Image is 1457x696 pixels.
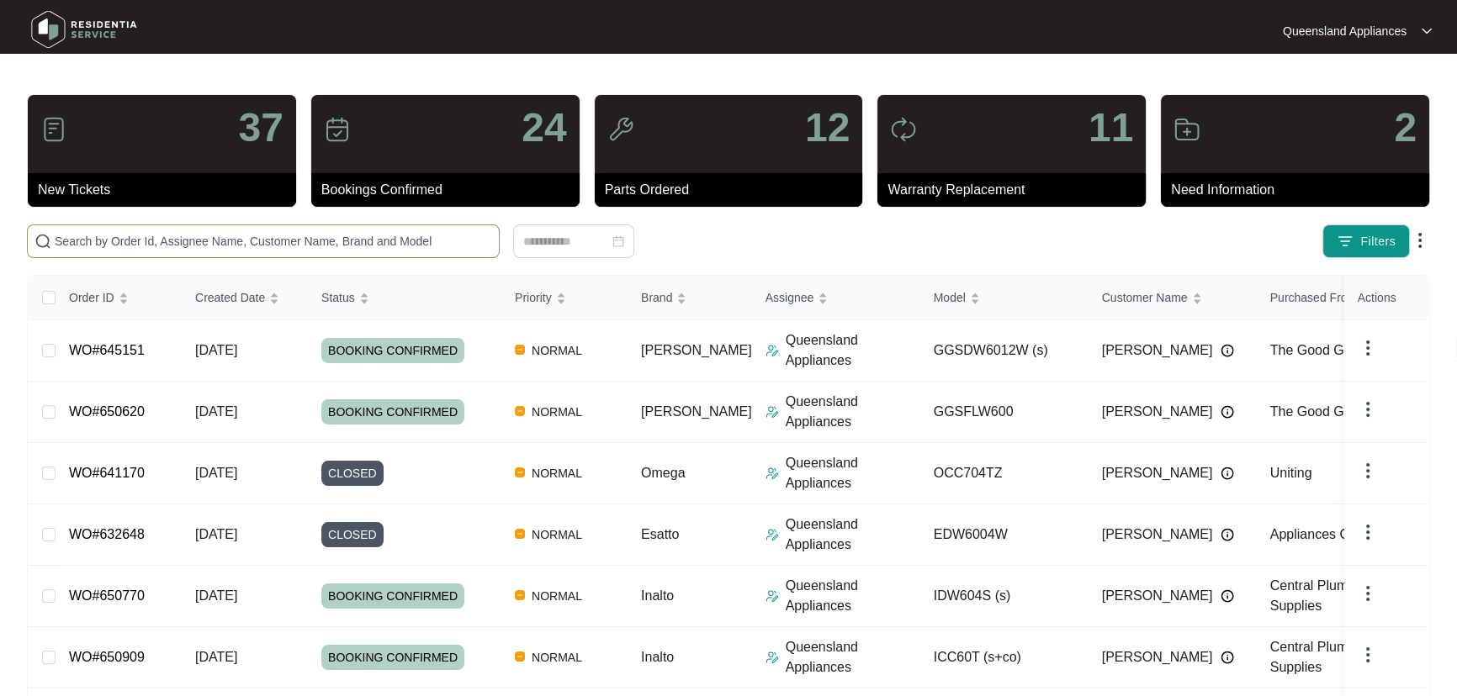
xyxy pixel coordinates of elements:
[890,116,917,143] img: icon
[1089,276,1257,320] th: Customer Name
[641,527,679,541] span: Esatto
[1102,288,1188,307] span: Customer Name
[38,180,296,200] p: New Tickets
[25,4,143,55] img: residentia service logo
[34,233,51,250] img: search-icon
[786,576,920,616] p: Queensland Appliances
[786,637,920,678] p: Queensland Appliances
[525,525,589,545] span: NORMAL
[641,650,674,664] span: Inalto
[69,527,145,541] a: WO#632648
[1102,463,1213,483] span: [PERSON_NAME]
[321,645,464,670] span: BOOKING CONFIRMED
[920,443,1089,504] td: OCC704TZ
[641,404,752,419] span: [PERSON_NAME]
[1394,108,1417,148] p: 2
[1102,525,1213,545] span: [PERSON_NAME]
[1221,528,1234,541] img: Info icon
[515,529,525,539] img: Vercel Logo
[321,288,355,307] span: Status
[1344,276,1428,320] th: Actions
[515,345,525,355] img: Vercel Logo
[1221,467,1234,480] img: Info icon
[1337,233,1354,250] img: filter icon
[324,116,351,143] img: icon
[1102,340,1213,361] span: [PERSON_NAME]
[786,330,920,371] p: Queensland Appliances
[321,583,464,609] span: BOOKING CONFIRMED
[1102,647,1213,667] span: [PERSON_NAME]
[1221,651,1234,664] img: Info icon
[182,276,308,320] th: Created Date
[1270,527,1379,541] span: Appliances Online
[766,344,779,357] img: Assigner Icon
[1270,466,1312,480] span: Uniting
[786,453,920,493] p: Queensland Appliances
[934,288,966,307] span: Model
[920,504,1089,566] td: EDW6004W
[887,180,1146,200] p: Warranty Replacement
[766,467,779,480] img: Assigner Icon
[1221,405,1234,419] img: Info icon
[525,647,589,667] span: NORMAL
[1358,583,1378,604] img: dropdown arrow
[69,466,145,480] a: WO#641170
[1358,522,1378,542] img: dropdown arrow
[40,116,67,143] img: icon
[195,404,237,419] span: [DATE]
[321,399,464,424] span: BOOKING CONFIRMED
[238,108,283,148] p: 37
[605,180,863,200] p: Parts Ordered
[522,108,566,148] p: 24
[628,276,752,320] th: Brand
[515,406,525,416] img: Vercel Logo
[920,320,1089,382] td: GGSDW6012W (s)
[515,651,525,662] img: Vercel Logo
[321,522,384,547] span: CLOSED
[641,288,672,307] span: Brand
[321,180,580,200] p: Bookings Confirmed
[641,343,752,357] span: [PERSON_NAME]
[195,466,237,480] span: [DATE]
[786,392,920,432] p: Queensland Appliances
[805,108,850,148] p: 12
[195,650,237,664] span: [DATE]
[766,589,779,603] img: Assigner Icon
[1283,23,1407,40] p: Queensland Appliances
[501,276,628,320] th: Priority
[515,288,552,307] span: Priority
[1270,343,1365,357] span: The Good Guys
[195,588,237,603] span: [DATE]
[515,590,525,600] img: Vercel Logo
[1358,338,1378,358] img: dropdown arrow
[1410,230,1430,250] img: dropdown arrow
[69,288,114,307] span: Order ID
[920,566,1089,627] td: IDW604S (s)
[1257,276,1425,320] th: Purchased From
[195,527,237,541] span: [DATE]
[69,404,145,419] a: WO#650620
[752,276,920,320] th: Assignee
[1270,578,1374,613] span: Central Plumbing Supplies
[607,116,634,143] img: icon
[321,461,384,486] span: CLOSED
[56,276,182,320] th: Order ID
[1422,27,1432,35] img: dropdown arrow
[55,232,492,250] input: Search by Order Id, Assignee Name, Customer Name, Brand and Model
[766,405,779,419] img: Assigner Icon
[1358,461,1378,481] img: dropdown arrow
[1270,640,1374,674] span: Central Plumbing Supplies
[1221,589,1234,603] img: Info icon
[1102,586,1213,606] span: [PERSON_NAME]
[525,402,589,422] span: NORMAL
[1358,645,1378,665] img: dropdown arrow
[1360,233,1396,250] span: Filters
[1322,224,1410,258] button: filter iconFilters
[69,650,145,664] a: WO#650909
[321,338,464,363] span: BOOKING CONFIRMED
[641,466,685,480] span: Omega
[525,586,589,606] span: NORMAL
[920,276,1089,320] th: Model
[1221,344,1234,357] img: Info icon
[69,343,145,357] a: WO#645151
